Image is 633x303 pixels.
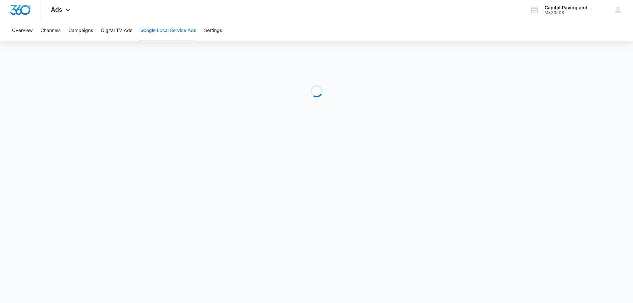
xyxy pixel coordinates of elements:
[41,20,61,41] button: Channels
[545,5,593,10] div: account name
[545,10,593,15] div: account id
[204,20,222,41] button: Settings
[51,6,62,13] span: Ads
[101,20,132,41] button: Digital TV Ads
[140,20,196,41] button: Google Local Service Ads
[68,20,93,41] button: Campaigns
[12,20,33,41] button: Overview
